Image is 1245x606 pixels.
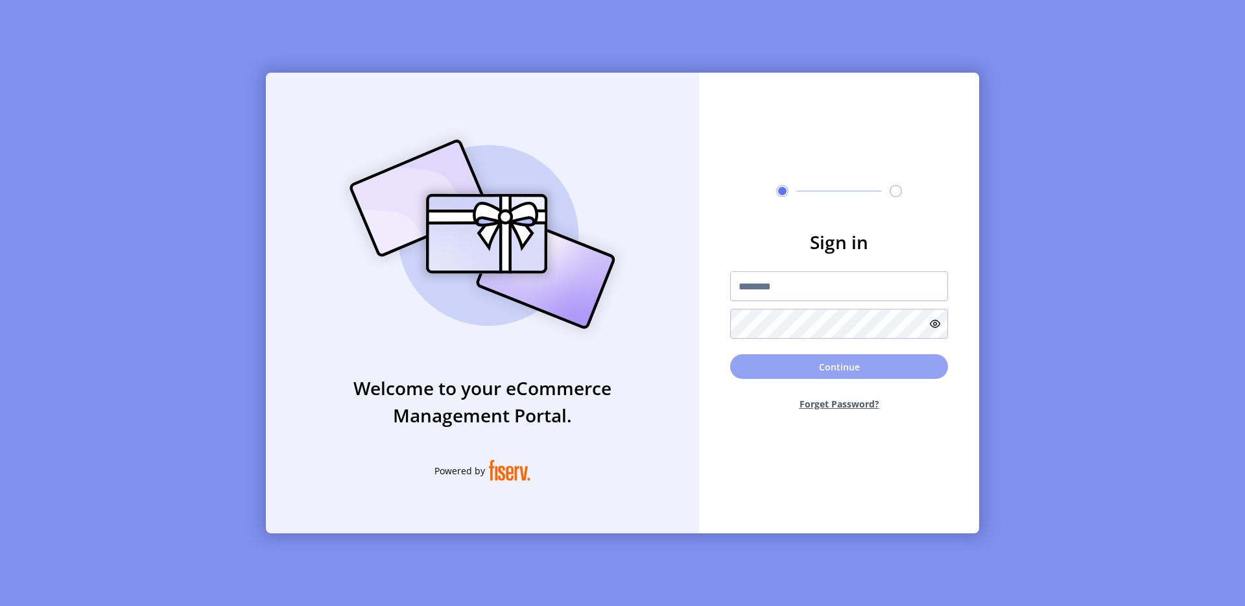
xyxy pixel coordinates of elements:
button: Continue [730,354,948,379]
h3: Sign in [730,228,948,256]
img: card_Illustration.svg [330,125,635,343]
h3: Welcome to your eCommerce Management Portal. [266,374,699,429]
button: Forget Password? [730,387,948,421]
span: Powered by [434,464,485,478]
